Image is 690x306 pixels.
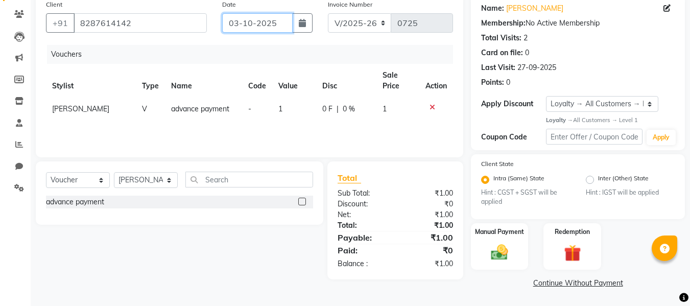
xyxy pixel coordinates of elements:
a: [PERSON_NAME] [506,3,563,14]
span: [PERSON_NAME] [52,104,109,113]
div: Balance : [330,258,395,269]
label: Manual Payment [475,227,524,237]
small: Hint : CGST + SGST will be applied [481,188,570,207]
div: Vouchers [47,45,461,64]
span: 0 F [322,104,332,114]
div: Total Visits: [481,33,521,43]
strong: Loyalty → [546,116,573,124]
div: 0 [525,48,529,58]
div: 0 [506,77,510,88]
div: 27-09-2025 [517,62,556,73]
div: Card on file: [481,48,523,58]
label: Intra (Same) State [493,174,544,186]
div: ₹1.00 [395,188,461,199]
div: Net: [330,209,395,220]
th: Action [419,64,453,98]
span: 1 [278,104,282,113]
div: Points: [481,77,504,88]
th: Sale Price [376,64,419,98]
img: _gift.svg [559,243,586,264]
div: Membership: [481,18,526,29]
div: Sub Total: [330,188,395,199]
div: ₹1.00 [395,209,461,220]
span: - [248,104,251,113]
div: ₹1.00 [395,220,461,231]
img: _cash.svg [486,243,513,262]
div: ₹0 [395,199,461,209]
div: 2 [524,33,528,43]
td: V [136,98,165,121]
div: ₹1.00 [395,231,461,244]
button: Apply [647,130,676,145]
div: Coupon Code [481,132,545,143]
div: All Customers → Level 1 [546,116,675,125]
th: Type [136,64,165,98]
label: Redemption [555,227,590,237]
input: Enter Offer / Coupon Code [546,129,643,145]
input: Search [185,172,313,187]
div: Total: [330,220,395,231]
div: Payable: [330,231,395,244]
label: Client State [481,159,514,169]
small: Hint : IGST will be applied [586,188,675,197]
div: Apply Discount [481,99,545,109]
label: Inter (Other) State [598,174,649,186]
div: Last Visit: [481,62,515,73]
a: Continue Without Payment [473,278,683,289]
div: Discount: [330,199,395,209]
input: Search by Name/Mobile/Email/Code [74,13,207,33]
div: advance payment [46,197,104,207]
th: Disc [316,64,376,98]
div: Name: [481,3,504,14]
div: No Active Membership [481,18,675,29]
div: ₹0 [395,244,461,256]
span: advance payment [171,104,229,113]
span: | [337,104,339,114]
span: Total [338,173,361,183]
button: +91 [46,13,75,33]
th: Code [242,64,272,98]
span: 0 % [343,104,355,114]
div: Paid: [330,244,395,256]
th: Name [165,64,242,98]
span: 1 [383,104,387,113]
div: ₹1.00 [395,258,461,269]
th: Stylist [46,64,136,98]
th: Value [272,64,316,98]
